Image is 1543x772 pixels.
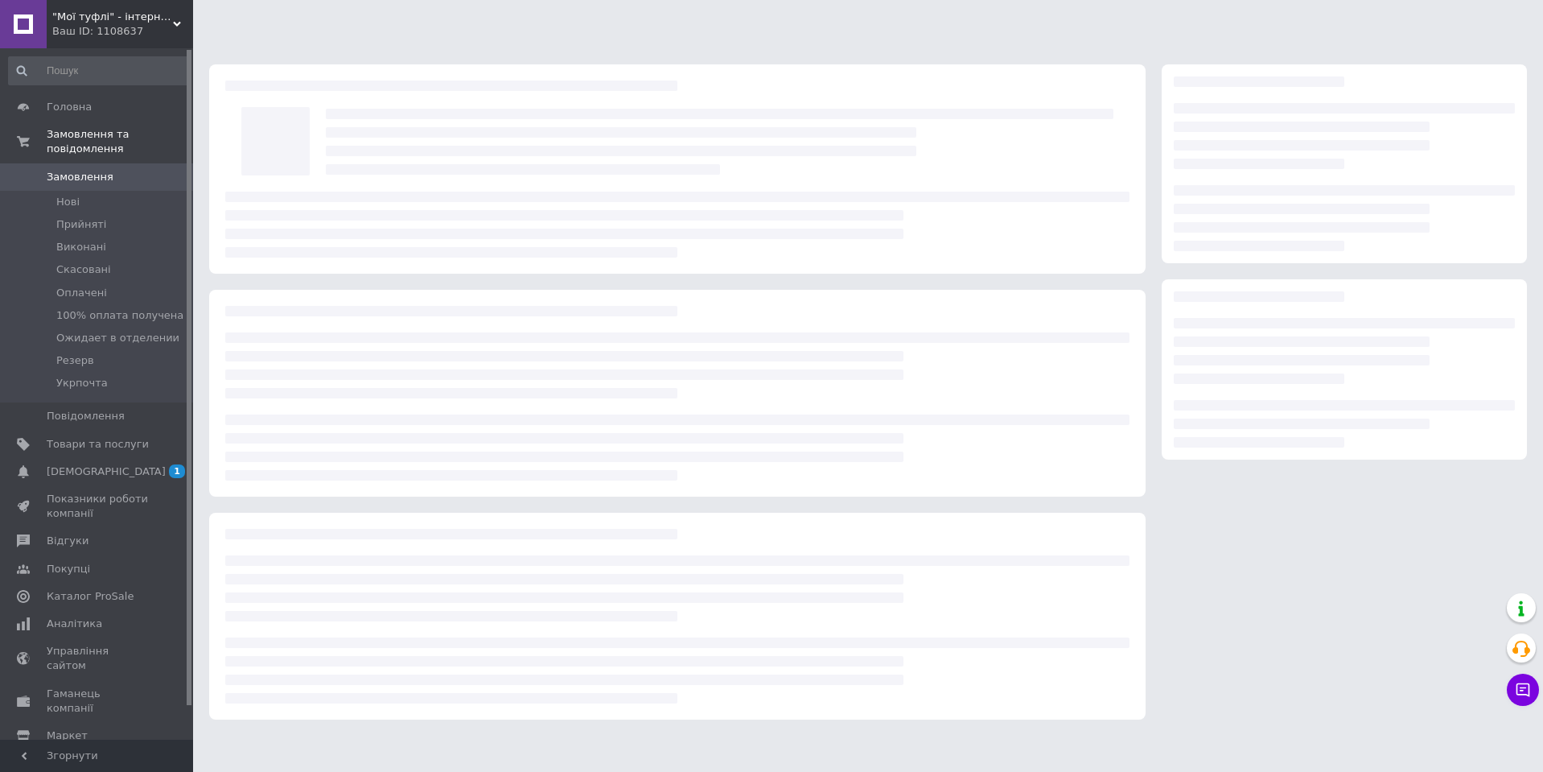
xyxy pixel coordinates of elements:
input: Пошук [8,56,190,85]
span: 100% оплата получена [56,308,183,323]
span: Скасовані [56,262,111,277]
span: Резерв [56,353,94,368]
span: Каталог ProSale [47,589,134,604]
span: Укрпочта [56,376,108,390]
span: Гаманець компанії [47,687,149,716]
span: Ожидает в отделении [56,331,179,345]
span: Маркет [47,729,88,743]
span: Нові [56,195,80,209]
span: Повідомлення [47,409,125,423]
span: Покупці [47,562,90,576]
span: "Мої туфлі" - інтернет магазин взуття на всі випадки життя. [52,10,173,24]
span: [DEMOGRAPHIC_DATA] [47,464,166,479]
span: Аналітика [47,617,102,631]
span: Виконані [56,240,106,254]
span: Замовлення [47,170,113,184]
span: Показники роботи компанії [47,492,149,521]
span: Прийняті [56,217,106,232]
div: Ваш ID: 1108637 [52,24,193,39]
span: Головна [47,100,92,114]
span: Замовлення та повідомлення [47,127,193,156]
span: Товари та послуги [47,437,149,452]
span: Управління сайтом [47,644,149,673]
span: 1 [169,464,185,478]
span: Відгуки [47,534,88,548]
button: Чат з покупцем [1507,674,1539,706]
span: Оплачені [56,286,107,300]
